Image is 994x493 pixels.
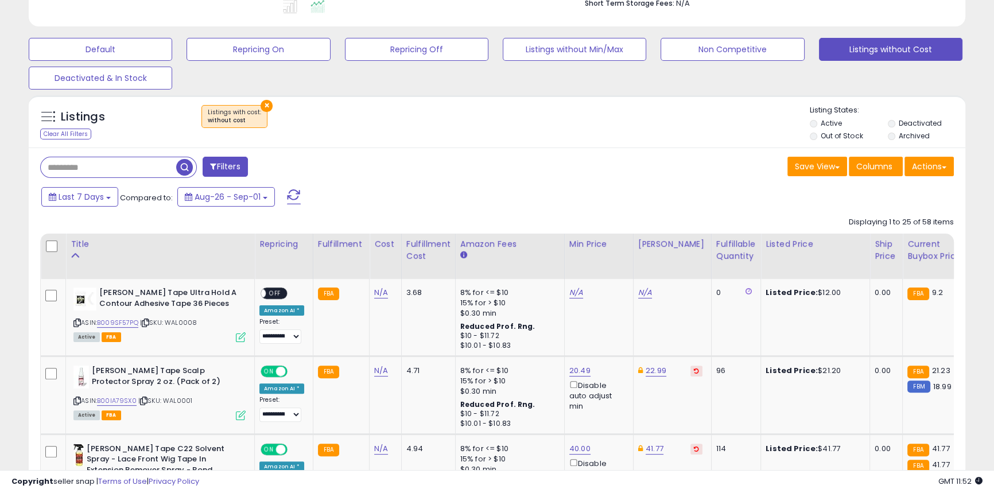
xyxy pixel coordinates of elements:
button: Default [29,38,172,61]
img: 31iyC9O+ofS._SL40_.jpg [73,288,96,310]
small: FBA [907,366,929,378]
small: FBA [907,288,929,300]
small: FBA [318,288,339,300]
div: 15% for > $10 [460,298,556,308]
span: Columns [856,161,892,172]
small: FBM [907,381,930,393]
small: FBA [318,366,339,378]
a: Terms of Use [98,476,147,487]
div: $12.00 [766,288,861,298]
span: OFF [266,289,284,298]
div: Amazon AI * [259,305,304,316]
div: 4.94 [406,444,446,454]
div: Ship Price [875,238,898,262]
div: Amazon AI * [259,383,304,394]
b: Listed Price: [766,287,818,298]
div: ASIN: [73,288,246,341]
span: 9.2 [932,287,943,298]
label: Deactivated [899,118,942,128]
div: $10 - $11.72 [460,331,556,341]
span: 18.99 [933,381,952,392]
a: 40.00 [569,443,591,455]
button: Non Competitive [661,38,804,61]
button: Aug-26 - Sep-01 [177,187,275,207]
small: FBA [907,444,929,456]
div: Listed Price [766,238,865,250]
button: Columns [849,157,903,176]
a: N/A [374,365,388,376]
span: OFF [286,367,304,376]
strong: Copyright [11,476,53,487]
div: 0.00 [875,366,894,376]
div: 4.71 [406,366,446,376]
div: seller snap | | [11,476,199,487]
span: Last 7 Days [59,191,104,203]
button: Deactivated & In Stock [29,67,172,90]
span: 2025-09-9 11:52 GMT [938,476,983,487]
b: Reduced Prof. Rng. [460,399,535,409]
div: Disable auto adjust min [569,457,624,490]
div: $10.01 - $10.83 [460,341,556,351]
div: 0.00 [875,444,894,454]
a: 20.49 [569,365,591,376]
span: 41.77 [932,459,950,470]
span: FBA [102,410,121,420]
div: 15% for > $10 [460,454,556,464]
span: Listings with cost : [208,108,261,125]
button: Filters [203,157,247,177]
button: Actions [904,157,954,176]
div: 0 [716,288,752,298]
span: FBA [102,332,121,342]
span: Aug-26 - Sep-01 [195,191,261,203]
div: Preset: [259,318,304,344]
a: N/A [569,287,583,298]
div: $10.01 - $10.83 [460,419,556,429]
div: $0.30 min [460,386,556,397]
button: Last 7 Days [41,187,118,207]
div: 114 [716,444,752,454]
span: ON [262,367,276,376]
label: Active [821,118,842,128]
div: Fulfillment [318,238,364,250]
a: 41.77 [646,443,663,455]
b: Listed Price: [766,443,818,454]
div: Preset: [259,396,304,422]
div: 8% for <= $10 [460,366,556,376]
h5: Listings [61,109,105,125]
small: FBA [318,444,339,456]
div: Title [71,238,250,250]
div: $41.77 [766,444,861,454]
span: Compared to: [120,192,173,203]
button: Save View [787,157,847,176]
div: $0.30 min [460,308,556,319]
button: Repricing Off [345,38,488,61]
a: N/A [638,287,652,298]
small: Amazon Fees. [460,250,467,261]
span: 21.23 [932,365,950,376]
div: 96 [716,366,752,376]
button: × [261,100,273,112]
button: Repricing On [187,38,330,61]
div: ASIN: [73,366,246,419]
div: [PERSON_NAME] [638,238,706,250]
div: Cost [374,238,397,250]
div: without cost [208,117,261,125]
span: All listings currently available for purchase on Amazon [73,410,100,420]
div: 15% for > $10 [460,376,556,386]
a: B00IA79SX0 [97,396,137,406]
div: $21.20 [766,366,861,376]
a: Privacy Policy [149,476,199,487]
div: Disable auto adjust min [569,379,624,412]
span: | SKU: WAL0001 [138,396,192,405]
b: [PERSON_NAME] Tape Scalp Protector Spray 2 oz. (Pack of 2) [92,366,231,390]
label: Archived [899,131,930,141]
div: 8% for <= $10 [460,444,556,454]
div: Fulfillable Quantity [716,238,756,262]
div: Fulfillment Cost [406,238,451,262]
a: B009SF57PQ [97,318,138,328]
span: OFF [286,444,304,454]
p: Listing States: [810,105,965,116]
div: Current Buybox Price [907,238,966,262]
img: 31gXpnB7F5L._SL40_.jpg [73,366,89,389]
a: N/A [374,443,388,455]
